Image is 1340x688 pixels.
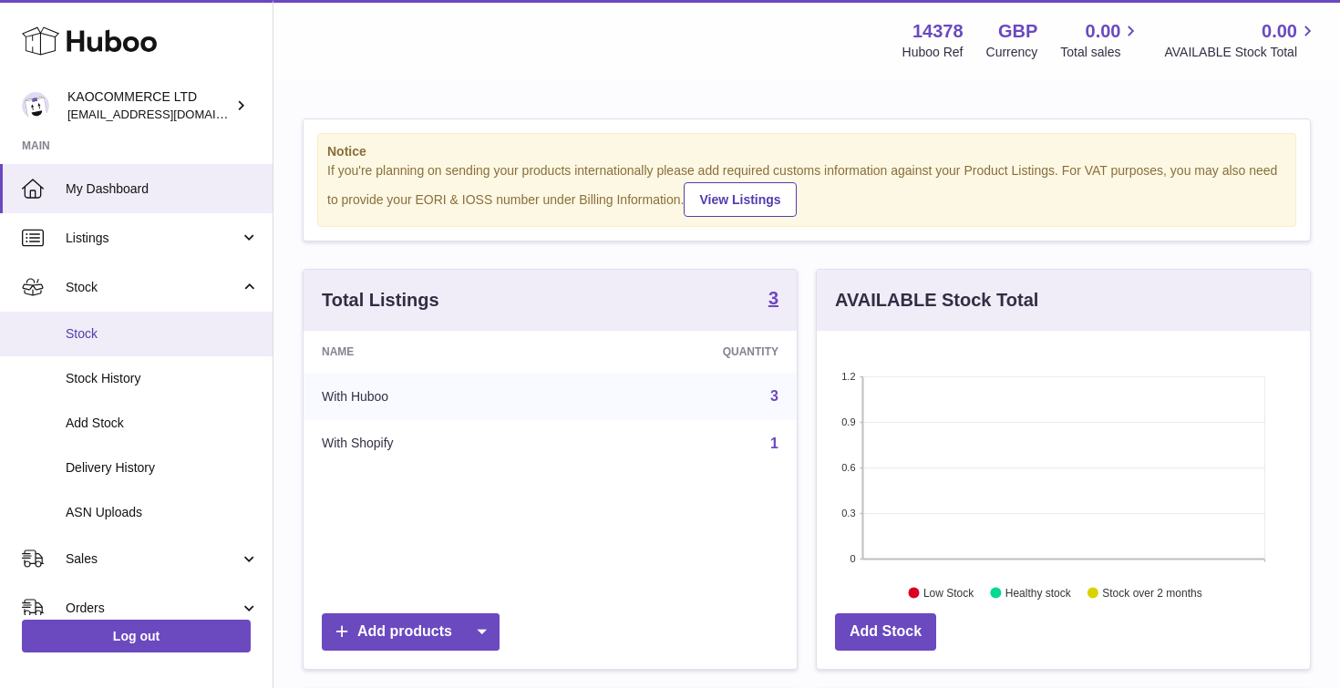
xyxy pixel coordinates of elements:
[66,370,259,387] span: Stock History
[902,44,964,61] div: Huboo Ref
[841,371,855,382] text: 1.2
[835,613,936,651] a: Add Stock
[570,331,797,373] th: Quantity
[1102,586,1201,599] text: Stock over 2 months
[304,420,570,467] td: With Shopify
[768,289,778,307] strong: 3
[322,288,439,313] h3: Total Listings
[841,462,855,473] text: 0.6
[912,19,964,44] strong: 14378
[66,415,259,432] span: Add Stock
[66,325,259,343] span: Stock
[66,230,240,247] span: Listings
[986,44,1038,61] div: Currency
[66,459,259,477] span: Delivery History
[66,504,259,521] span: ASN Uploads
[1060,44,1141,61] span: Total sales
[1005,586,1072,599] text: Healthy stock
[304,331,570,373] th: Name
[850,553,855,564] text: 0
[67,88,232,123] div: KAOCOMMERCE LTD
[66,550,240,568] span: Sales
[1060,19,1141,61] a: 0.00 Total sales
[1164,44,1318,61] span: AVAILABLE Stock Total
[322,613,500,651] a: Add products
[66,279,240,296] span: Stock
[22,92,49,119] img: hello@lunera.co.uk
[67,107,268,121] span: [EMAIL_ADDRESS][DOMAIN_NAME]
[923,586,974,599] text: Low Stock
[304,373,570,420] td: With Huboo
[327,143,1286,160] strong: Notice
[1164,19,1318,61] a: 0.00 AVAILABLE Stock Total
[768,289,778,311] a: 3
[841,508,855,519] text: 0.3
[66,180,259,198] span: My Dashboard
[770,388,778,404] a: 3
[835,288,1038,313] h3: AVAILABLE Stock Total
[684,182,796,217] a: View Listings
[1262,19,1297,44] span: 0.00
[841,416,855,427] text: 0.9
[770,436,778,451] a: 1
[1086,19,1121,44] span: 0.00
[22,620,251,652] a: Log out
[998,19,1037,44] strong: GBP
[327,162,1286,217] div: If you're planning on sending your products internationally please add required customs informati...
[66,600,240,617] span: Orders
